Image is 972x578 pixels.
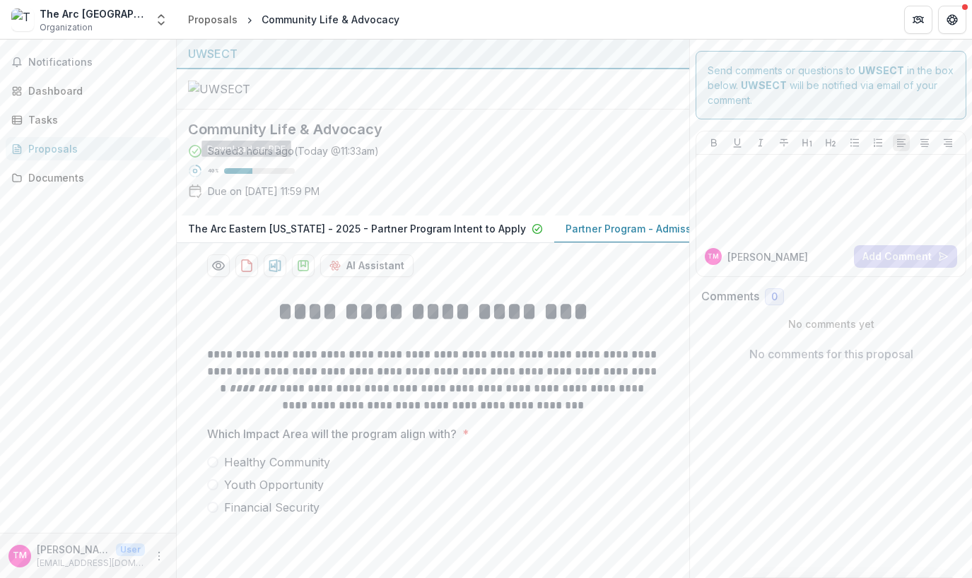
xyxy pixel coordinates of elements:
[741,79,787,91] strong: UWSECT
[705,134,722,151] button: Bold
[40,21,93,34] span: Organization
[207,425,457,442] p: Which Impact Area will the program align with?
[40,6,146,21] div: The Arc [GEOGRAPHIC_DATA][US_STATE]
[858,64,904,76] strong: UWSECT
[208,143,379,158] div: Saved 3 hours ago ( Today @ 11:33am )
[708,253,719,260] div: Thomas McKenna
[207,254,230,277] button: Preview 1da87bec-c837-45ee-8b90-b45bb79e1f4e-1.pdf
[28,83,159,98] div: Dashboard
[752,134,769,151] button: Italicize
[696,51,966,119] div: Send comments or questions to in the box below. will be notified via email of your comment.
[6,166,170,189] a: Documents
[893,134,910,151] button: Align Left
[224,476,324,493] span: Youth Opportunity
[6,51,170,73] button: Notifications
[6,108,170,131] a: Tasks
[262,12,399,27] div: Community Life & Advocacy
[151,6,171,34] button: Open entity switcher
[37,542,110,557] p: [PERSON_NAME]
[188,45,678,62] div: UWSECT
[566,221,771,236] p: Partner Program - Admissions Application
[701,290,759,303] h2: Comments
[939,134,956,151] button: Align Right
[938,6,966,34] button: Get Help
[37,557,145,570] p: [EMAIL_ADDRESS][DOMAIN_NAME]
[916,134,933,151] button: Align Center
[292,254,315,277] button: download-proposal
[846,134,863,151] button: Bullet List
[28,57,165,69] span: Notifications
[6,79,170,102] a: Dashboard
[28,170,159,185] div: Documents
[224,454,330,471] span: Healthy Community
[188,12,238,27] div: Proposals
[116,543,145,556] p: User
[869,134,886,151] button: Ordered List
[701,317,961,331] p: No comments yet
[320,254,414,277] button: AI Assistant
[28,141,159,156] div: Proposals
[208,166,218,176] p: 40 %
[729,134,746,151] button: Underline
[775,134,792,151] button: Strike
[799,134,816,151] button: Heading 1
[6,137,170,160] a: Proposals
[264,254,286,277] button: download-proposal
[182,9,405,30] nav: breadcrumb
[188,121,655,138] h2: Community Life & Advocacy
[854,245,957,268] button: Add Comment
[11,8,34,31] img: The Arc Eastern Connecticut
[727,249,808,264] p: [PERSON_NAME]
[904,6,932,34] button: Partners
[235,254,258,277] button: download-proposal
[749,346,913,362] p: No comments for this proposal
[188,81,329,98] img: UWSECT
[182,9,243,30] a: Proposals
[151,548,168,565] button: More
[208,184,320,199] p: Due on [DATE] 11:59 PM
[224,499,320,516] span: Financial Security
[28,112,159,127] div: Tasks
[822,134,839,151] button: Heading 2
[13,551,27,560] div: Thomas McKenna
[188,221,526,236] p: The Arc Eastern [US_STATE] - 2025 - Partner Program Intent to Apply
[771,291,778,303] span: 0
